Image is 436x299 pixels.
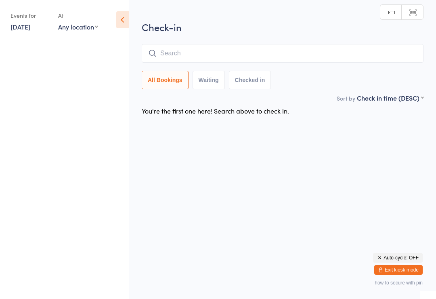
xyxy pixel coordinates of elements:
div: Events for [10,9,50,22]
input: Search [142,44,423,63]
button: Waiting [193,71,225,89]
button: Checked in [229,71,271,89]
div: At [58,9,98,22]
button: All Bookings [142,71,189,89]
button: Auto-cycle: OFF [373,253,423,263]
div: You're the first one here! Search above to check in. [142,106,289,115]
div: Check in time (DESC) [357,93,423,102]
button: how to secure with pin [375,280,423,286]
label: Sort by [337,94,355,102]
div: Any location [58,22,98,31]
a: [DATE] [10,22,30,31]
button: Exit kiosk mode [374,265,423,275]
h2: Check-in [142,20,423,34]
